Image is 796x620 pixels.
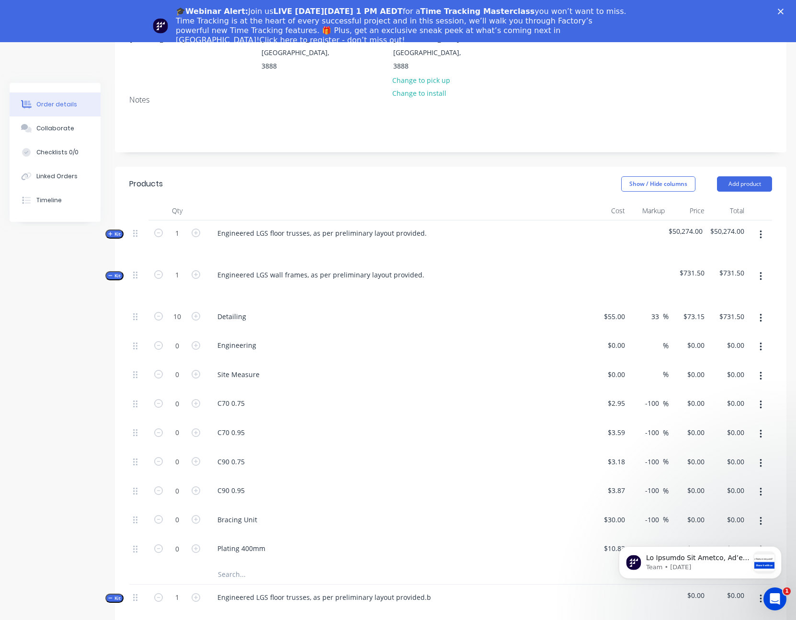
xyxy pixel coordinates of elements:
span: $50,274.00 [669,226,703,236]
b: LIVE [DATE][DATE] 1 PM AEDT [273,7,403,16]
span: % [663,514,669,525]
input: Search... [217,565,409,584]
div: Collaborate [36,124,74,133]
iframe: Intercom notifications message [604,527,796,594]
span: Kit [108,230,121,238]
span: Kit [108,272,121,279]
div: C90 0.75 [210,455,252,469]
button: Show / Hide columns [621,176,695,192]
div: Join us for a you won’t want to miss. Time Tracking is at the heart of every successful project a... [176,7,628,45]
span: % [663,485,669,496]
div: Cost [589,201,629,220]
div: Order details [36,100,77,109]
div: Checklists 0/0 [36,148,79,157]
span: $731.50 [712,268,744,278]
b: 🎓Webinar Alert: [176,7,248,16]
button: Order details [10,92,101,116]
div: Detailing [210,310,254,323]
div: Qty [148,201,206,220]
div: Markup [629,201,669,220]
span: % [663,456,669,467]
div: Marlo, [GEOGRAPHIC_DATA], [GEOGRAPHIC_DATA], 3888 [262,19,341,73]
button: Kit [105,271,124,280]
button: Change to install [387,87,451,100]
iframe: Intercom live chat [763,587,786,610]
div: Total [708,201,748,220]
div: Bracing Unit [210,513,265,527]
div: Linked Orders [36,172,78,181]
div: Timeline [36,196,62,205]
span: % [663,427,669,438]
span: % [663,311,669,322]
div: Site Measure [210,367,267,381]
a: Click here to register - don’t miss out! [260,35,405,45]
button: Change to pick up [387,73,455,86]
div: Products [129,178,163,190]
span: $0.00 [672,590,705,600]
span: $0.00 [712,590,744,600]
button: Add product [717,176,772,192]
div: Engineered LGS wall frames, as per preliminary layout provided. [210,268,432,282]
div: Engineering [210,338,264,352]
button: Timeline [10,188,101,212]
div: Price [669,201,708,220]
div: Notes [129,95,772,104]
button: Checklists 0/0 [10,140,101,164]
span: $50,274.00 [710,226,744,236]
button: Kit [105,594,124,603]
div: Close [778,9,787,14]
div: Engineered LGS floor trusses, as per preliminary layout provided. [210,226,434,240]
div: C90 0.95 [210,483,252,497]
span: $731.50 [672,268,705,278]
span: Kit [108,595,121,602]
span: % [663,340,669,351]
div: C70 0.75 [210,396,252,410]
button: Linked Orders [10,164,101,188]
div: C70 0.95 [210,425,252,439]
img: Profile image for Team [153,18,168,34]
span: 1 [783,587,791,595]
button: Collaborate [10,116,101,140]
b: Time Tracking Masterclass [421,7,535,16]
div: Engineered LGS floor trusses, as per preliminary layout provided.b [210,590,439,604]
span: % [663,398,669,409]
div: Plating 400mm [210,541,273,555]
span: % [663,369,669,380]
button: Kit [105,230,124,239]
